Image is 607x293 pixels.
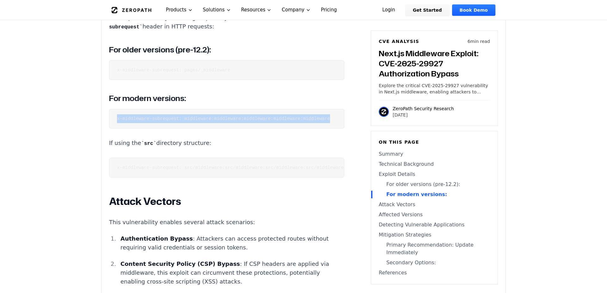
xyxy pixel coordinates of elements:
[468,38,490,45] p: 6 min read
[379,191,490,198] a: For modern versions:
[117,116,330,121] code: x-middleware-subrequest: middleware:middleware:middleware:middleware:middleware
[120,234,344,252] p: : Attackers can access protected routes without requiring valid credentials or session tokens.
[379,241,490,256] a: Primary Recommendation: Update Immediately
[379,139,490,145] h6: On this page
[393,105,454,112] p: ZeroPath Security Research
[109,218,344,227] p: This vulnerability enables several attack scenarios:
[379,231,490,239] a: Mitigation Strategies
[379,221,490,229] a: Detecting Vulnerable Applications
[379,82,490,95] p: Explore the critical CVE-2025-29927 vulnerability in Next.js middleware, enabling attackers to by...
[379,38,419,45] h6: CVE Analysis
[379,160,490,168] a: Technical Background
[393,112,454,118] p: [DATE]
[120,260,240,267] strong: Content Security Policy (CSP) Bypass
[109,93,344,104] h3: For modern versions:
[379,201,490,208] a: Attack Vectors
[379,269,490,277] a: References
[117,68,230,73] code: x-middleware-subrequest: pages/_middleware
[141,141,156,146] code: src
[379,170,490,178] a: Exploit Details
[375,4,403,16] a: Login
[379,181,490,188] a: For older versions (pre-12.2):
[120,235,193,242] strong: Authentication Bypass
[109,13,344,32] p: The exploit works by including a specially crafted header in HTTP requests:
[109,44,344,55] h3: For older versions (pre-12.2):
[405,4,450,16] a: Get Started
[379,211,490,218] a: Affected Versions
[379,259,490,266] a: Secondary Options:
[120,260,344,286] p: : If CSP headers are applied via middleware, this exploit can circumvent these protections, poten...
[109,195,344,208] h2: Attack Vectors
[117,165,384,170] code: x-middleware-subrequest: src/middleware:src/middleware:src/middleware:src/middleware:src/middleware
[379,107,389,117] img: ZeroPath Security Research
[452,4,495,16] a: Book Demo
[109,139,344,148] p: If using the directory structure:
[379,150,490,158] a: Summary
[379,48,490,79] h3: Next.js Middleware Exploit: CVE-2025-29927 Authorization Bypass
